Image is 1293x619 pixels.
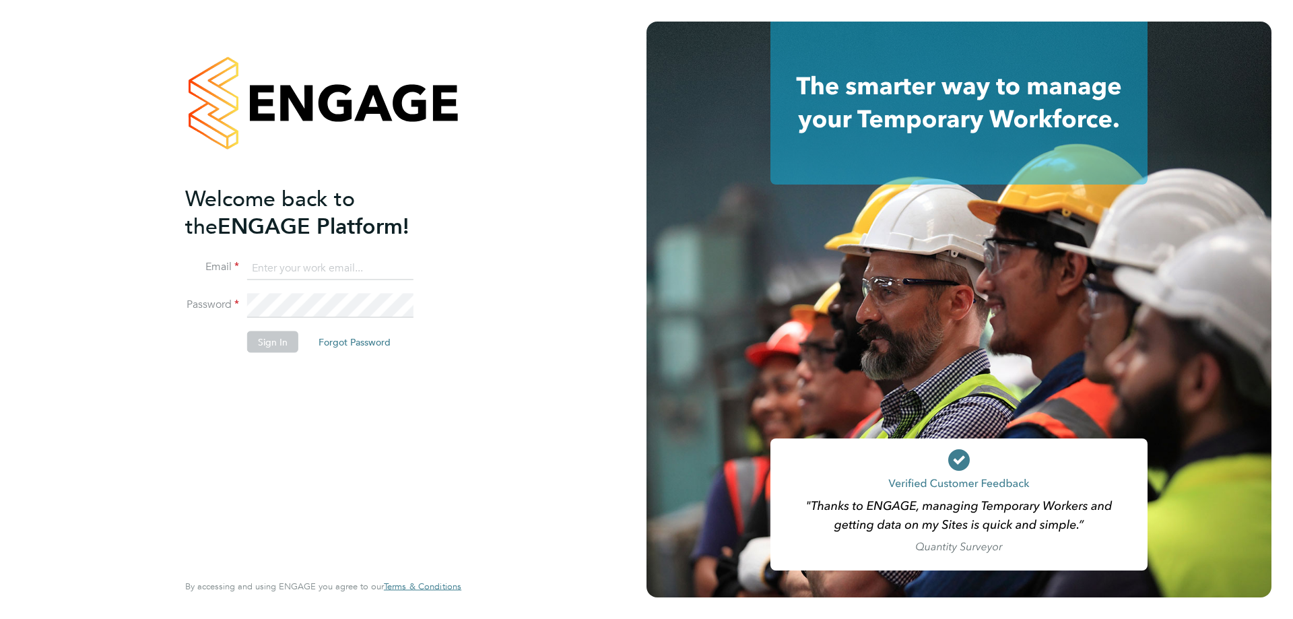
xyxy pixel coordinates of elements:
h2: ENGAGE Platform! [185,185,448,240]
span: Terms & Conditions [384,581,461,592]
button: Forgot Password [308,331,401,353]
input: Enter your work email... [247,256,413,280]
label: Password [185,298,239,312]
button: Sign In [247,331,298,353]
span: Welcome back to the [185,185,355,239]
a: Terms & Conditions [384,581,461,592]
span: By accessing and using ENGAGE you agree to our [185,581,461,592]
label: Email [185,260,239,274]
